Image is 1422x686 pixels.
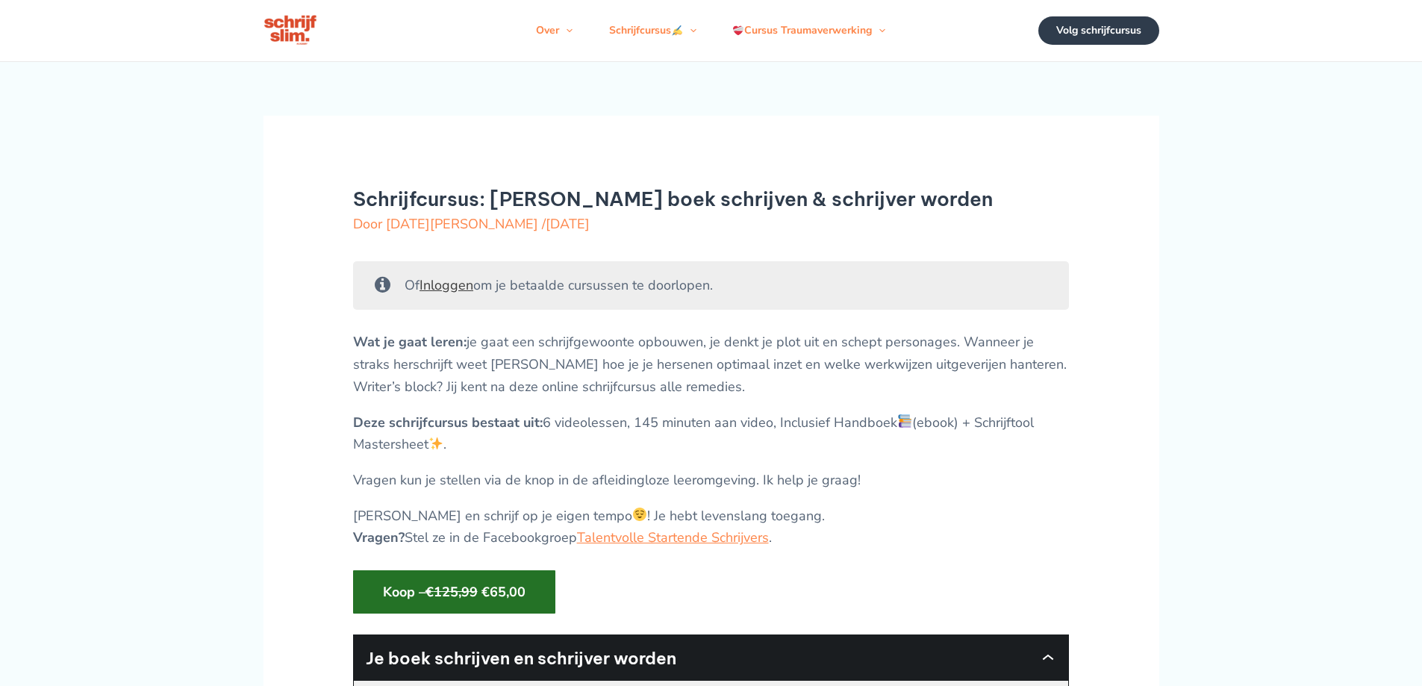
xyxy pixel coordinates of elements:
h1: Schrijfcursus: [PERSON_NAME] boek schrijven & schrijver worden [353,187,1070,211]
a: [DATE][PERSON_NAME] [386,215,542,233]
span: [DATE][PERSON_NAME] [386,215,538,233]
span: Menu schakelen [559,8,573,53]
span: Menu schakelen [872,8,885,53]
p: Vragen kun je stellen via de knop in de afleidingloze leeromgeving. Ik help je graag! [353,470,1070,492]
strong: Deze schrijfcursus bestaat uit: [353,414,543,431]
p: [PERSON_NAME] en schrijf op je eigen tempo ! Je hebt levenslang toegang. Stel ze in de Facebookgr... [353,505,1070,549]
a: Talentvolle Startende Schrijvers [577,528,769,546]
strong: Vragen? [353,528,405,546]
h2: Je boek schrijven en schrijver worden [366,647,1029,669]
a: Inloggen [420,276,473,294]
p: je gaat een schrijfgewoonte opbouwen, je denkt je plot uit en schept personages. Wanneer je strak... [353,331,1070,398]
span: 65,00 [481,583,526,601]
img: 😌 [633,508,646,521]
a: Volg schrijfcursus [1038,16,1159,45]
span: [DATE] [546,215,590,233]
button: Koop – [353,570,555,614]
div: Door / [353,214,1070,234]
strong: Wat je gaat leren: [353,333,467,351]
a: SchrijfcursusMenu schakelen [591,8,714,53]
img: schrijfcursus schrijfslim academy [263,13,319,48]
a: Cursus TraumaverwerkingMenu schakelen [714,8,903,53]
p: 6 videolessen, 145 minuten aan video, Inclusief Handboek (ebook) + Schrijftool Mastersheet . [353,412,1070,456]
span: 125,99 [425,583,478,601]
img: ✨ [429,437,443,450]
span: Menu schakelen [683,8,696,53]
img: ❤️‍🩹 [733,25,743,36]
img: 📚 [898,414,911,428]
div: Of om je betaalde cursussen te doorlopen. [353,261,1070,311]
img: ✍️ [672,25,682,36]
nav: Navigatie op de site: Menu [518,8,903,53]
span: € [425,583,434,601]
span: € [481,583,490,601]
a: OverMenu schakelen [518,8,590,53]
